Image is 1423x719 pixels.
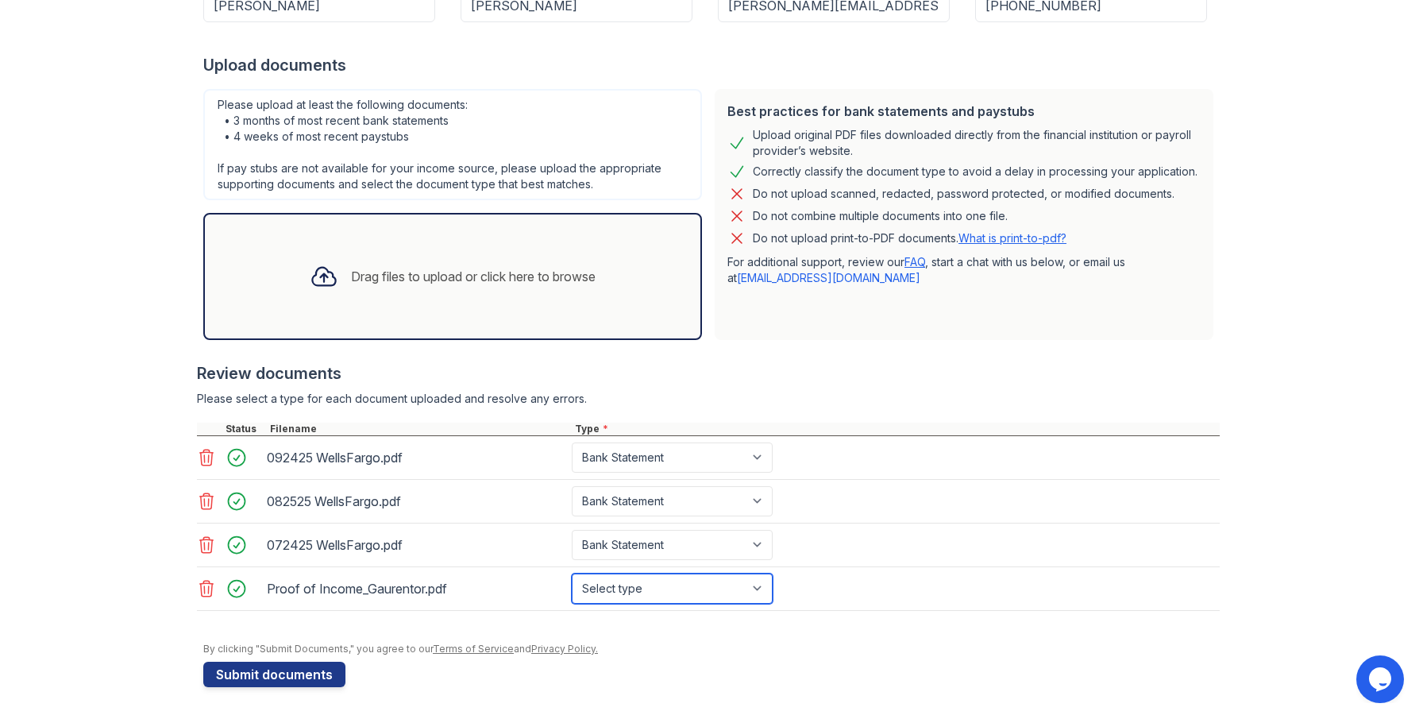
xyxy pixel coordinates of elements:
div: Please upload at least the following documents: • 3 months of most recent bank statements • 4 wee... [203,89,702,200]
button: Submit documents [203,662,345,687]
div: 082525 WellsFargo.pdf [267,489,565,514]
div: Review documents [197,362,1220,385]
div: Best practices for bank statements and paystubs [727,102,1201,121]
a: Terms of Service [433,643,514,655]
div: Upload original PDF files downloaded directly from the financial institution or payroll provider’... [753,127,1201,159]
div: Filename [267,423,572,435]
p: For additional support, review our , start a chat with us below, or email us at [727,254,1201,286]
p: Do not upload print-to-PDF documents. [753,230,1066,246]
div: Status [222,423,267,435]
a: What is print-to-pdf? [958,231,1066,245]
div: Drag files to upload or click here to browse [351,267,596,286]
div: Upload documents [203,54,1220,76]
div: By clicking "Submit Documents," you agree to our and [203,643,1220,655]
a: Privacy Policy. [531,643,598,655]
div: Proof of Income_Gaurentor.pdf [267,576,565,601]
iframe: chat widget [1356,655,1407,703]
div: Please select a type for each document uploaded and resolve any errors. [197,391,1220,407]
div: 072425 WellsFargo.pdf [267,532,565,558]
div: 092425 WellsFargo.pdf [267,445,565,470]
a: [EMAIL_ADDRESS][DOMAIN_NAME] [737,271,920,284]
div: Type [572,423,1220,435]
a: FAQ [904,255,925,269]
div: Correctly classify the document type to avoid a delay in processing your application. [753,162,1197,181]
div: Do not upload scanned, redacted, password protected, or modified documents. [753,184,1174,203]
div: Do not combine multiple documents into one file. [753,207,1008,226]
